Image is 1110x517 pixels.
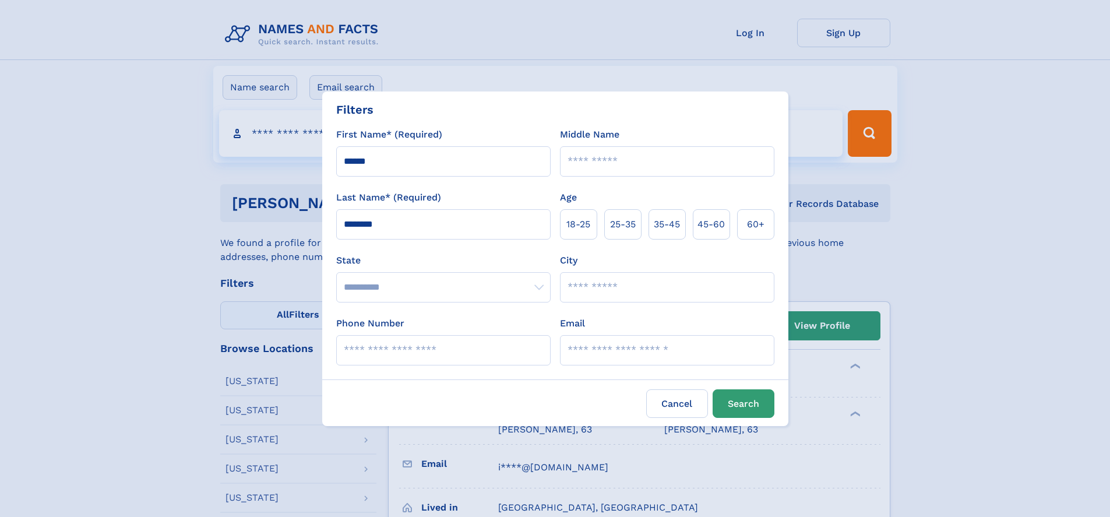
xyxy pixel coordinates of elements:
[713,389,774,418] button: Search
[336,101,373,118] div: Filters
[697,217,725,231] span: 45‑60
[560,128,619,142] label: Middle Name
[654,217,680,231] span: 35‑45
[560,191,577,205] label: Age
[560,254,577,268] label: City
[646,389,708,418] label: Cancel
[336,254,551,268] label: State
[566,217,590,231] span: 18‑25
[336,128,442,142] label: First Name* (Required)
[560,316,585,330] label: Email
[610,217,636,231] span: 25‑35
[336,191,441,205] label: Last Name* (Required)
[336,316,404,330] label: Phone Number
[747,217,764,231] span: 60+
